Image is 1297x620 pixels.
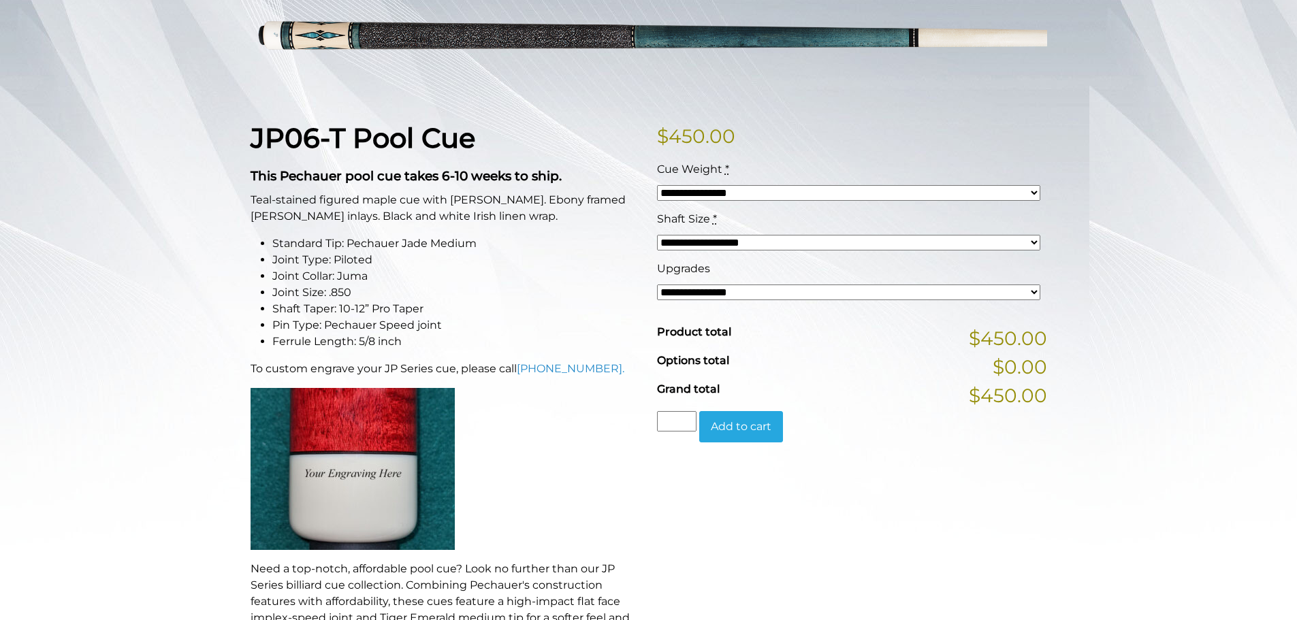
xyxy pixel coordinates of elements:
[993,353,1047,381] span: $0.00
[272,268,641,284] li: Joint Collar: Juma
[272,284,641,301] li: Joint Size: .850
[969,381,1047,410] span: $450.00
[272,301,641,317] li: Shaft Taper: 10-12” Pro Taper
[251,121,475,154] strong: JP06-T Pool Cue
[272,235,641,252] li: Standard Tip: Pechauer Jade Medium
[657,262,710,275] span: Upgrades
[657,325,731,338] span: Product total
[699,411,783,442] button: Add to cart
[725,163,729,176] abbr: required
[657,212,710,225] span: Shaft Size
[657,382,720,395] span: Grand total
[657,354,729,367] span: Options total
[251,388,455,550] img: An image of a cue butt with the words "YOUR ENGRAVING HERE".
[657,125,735,148] bdi: 450.00
[517,362,624,375] a: [PHONE_NUMBER].
[272,317,641,333] li: Pin Type: Pechauer Speed joint
[657,125,669,148] span: $
[251,361,641,377] p: To custom engrave your JP Series cue, please call
[657,163,722,176] span: Cue Weight
[272,333,641,350] li: Ferrule Length: 5/8 inch
[251,168,562,184] strong: This Pechauer pool cue takes 6-10 weeks to ship.
[713,212,717,225] abbr: required
[251,192,641,225] p: Teal-stained figured maple cue with [PERSON_NAME]. Ebony framed [PERSON_NAME] inlays. Black and w...
[657,411,696,431] input: Product quantity
[272,252,641,268] li: Joint Type: Piloted
[969,324,1047,353] span: $450.00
